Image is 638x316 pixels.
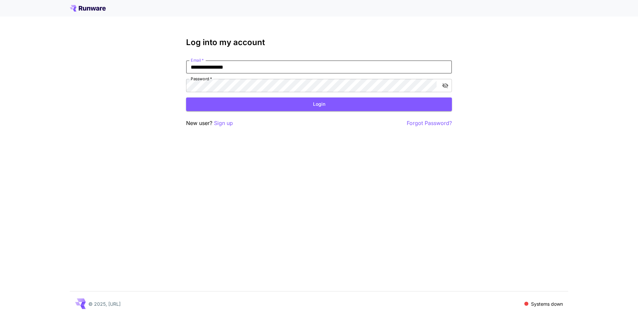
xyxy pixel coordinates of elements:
p: © 2025, [URL] [88,300,121,307]
label: Email [191,57,204,63]
p: New user? [186,119,233,127]
button: Forgot Password? [407,119,452,127]
button: toggle password visibility [439,80,451,92]
p: Systems down [531,300,563,307]
label: Password [191,76,212,82]
h3: Log into my account [186,38,452,47]
button: Login [186,97,452,111]
button: Sign up [214,119,233,127]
